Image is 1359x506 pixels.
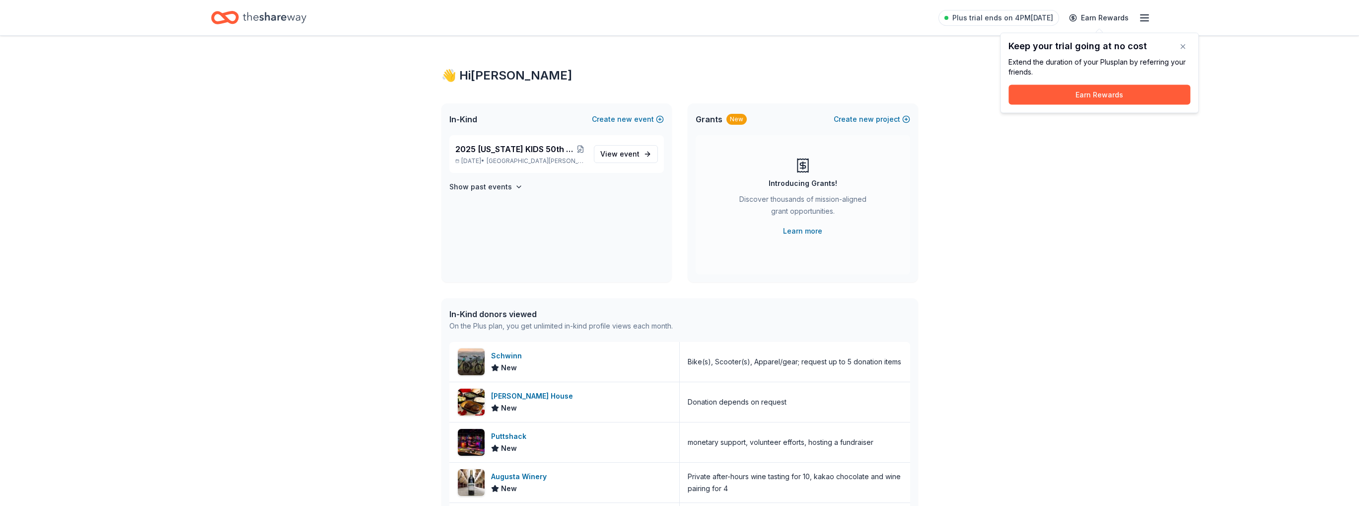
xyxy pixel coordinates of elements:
[620,150,640,158] span: event
[449,181,512,193] h4: Show past events
[594,145,658,163] a: View event
[592,113,664,125] button: Createnewevent
[600,148,640,160] span: View
[458,429,485,456] img: Image for Puttshack
[1008,57,1190,77] div: Extend the duration of your Plus plan by referring your friends.
[491,471,551,483] div: Augusta Winery
[449,113,477,125] span: In-Kind
[501,402,517,414] span: New
[688,471,902,495] div: Private after-hours wine tasting for 10, kakao chocolate and wine pairing for 4
[783,225,822,237] a: Learn more
[501,483,517,495] span: New
[696,113,722,125] span: Grants
[458,469,485,496] img: Image for Augusta Winery
[491,430,530,442] div: Puttshack
[501,442,517,454] span: New
[1008,41,1190,51] div: Keep your trial going at no cost
[441,68,918,84] div: 👋 Hi [PERSON_NAME]
[455,157,586,165] p: [DATE] •
[501,362,517,374] span: New
[688,396,787,408] div: Donation depends on request
[726,114,747,125] div: New
[491,390,577,402] div: [PERSON_NAME] House
[455,143,575,155] span: 2025 [US_STATE] KIDS 50th Anniversary Benefit Auction
[449,308,673,320] div: In-Kind donors viewed
[859,113,874,125] span: new
[1063,9,1135,27] a: Earn Rewards
[769,177,837,189] div: Introducing Grants!
[688,436,873,448] div: monetary support, volunteer efforts, hosting a fundraiser
[211,6,306,29] a: Home
[449,320,673,332] div: On the Plus plan, you get unlimited in-kind profile views each month.
[834,113,910,125] button: Createnewproject
[449,181,523,193] button: Show past events
[487,157,586,165] span: [GEOGRAPHIC_DATA][PERSON_NAME][GEOGRAPHIC_DATA]
[735,193,870,221] div: Discover thousands of mission-aligned grant opportunities.
[617,113,632,125] span: new
[938,10,1059,26] a: Plus trial ends on 4PM[DATE]
[952,12,1053,24] span: Plus trial ends on 4PM[DATE]
[1008,85,1190,105] button: Earn Rewards
[688,356,901,368] div: Bike(s), Scooter(s), Apparel/gear; request up to 5 donation items
[458,348,485,375] img: Image for Schwinn
[458,389,485,416] img: Image for Ruth's Chris Steak House
[491,350,526,362] div: Schwinn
